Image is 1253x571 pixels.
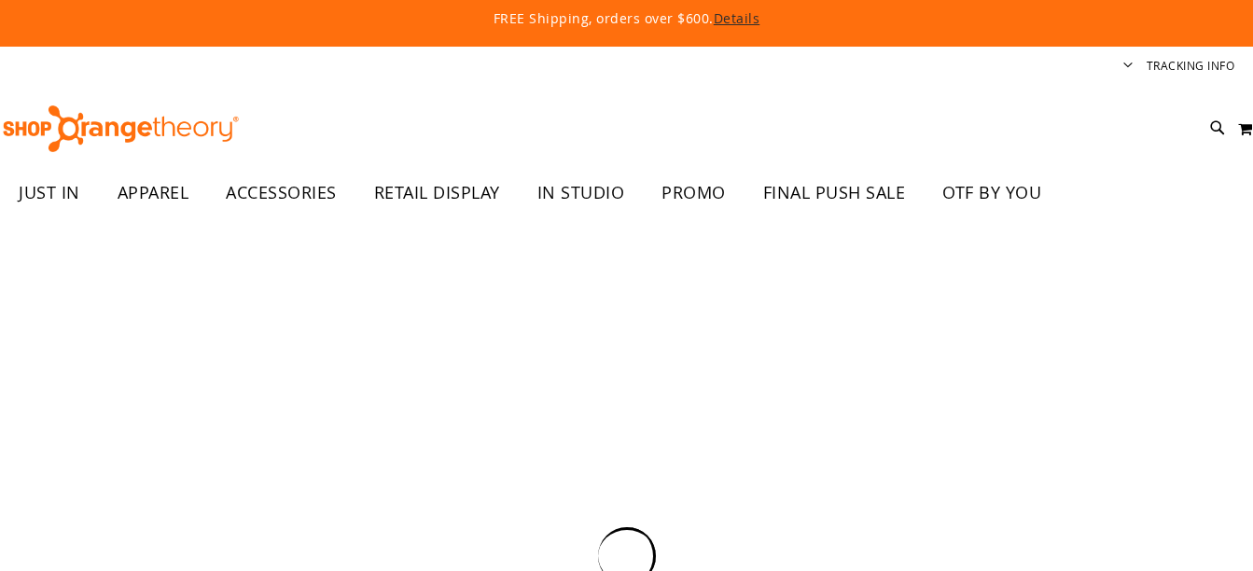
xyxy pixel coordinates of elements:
[519,172,644,215] a: IN STUDIO
[355,172,519,215] a: RETAIL DISPLAY
[942,172,1041,214] span: OTF BY YOU
[99,172,208,215] a: APPAREL
[763,172,906,214] span: FINAL PUSH SALE
[661,172,726,214] span: PROMO
[19,172,80,214] span: JUST IN
[1147,58,1235,74] a: Tracking Info
[226,172,337,214] span: ACCESSORIES
[745,172,925,215] a: FINAL PUSH SALE
[924,172,1060,215] a: OTF BY YOU
[537,172,625,214] span: IN STUDIO
[374,172,500,214] span: RETAIL DISPLAY
[714,9,760,27] a: Details
[643,172,745,215] a: PROMO
[118,172,189,214] span: APPAREL
[1123,58,1133,76] button: Account menu
[207,172,355,215] a: ACCESSORIES
[71,9,1182,28] p: FREE Shipping, orders over $600.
